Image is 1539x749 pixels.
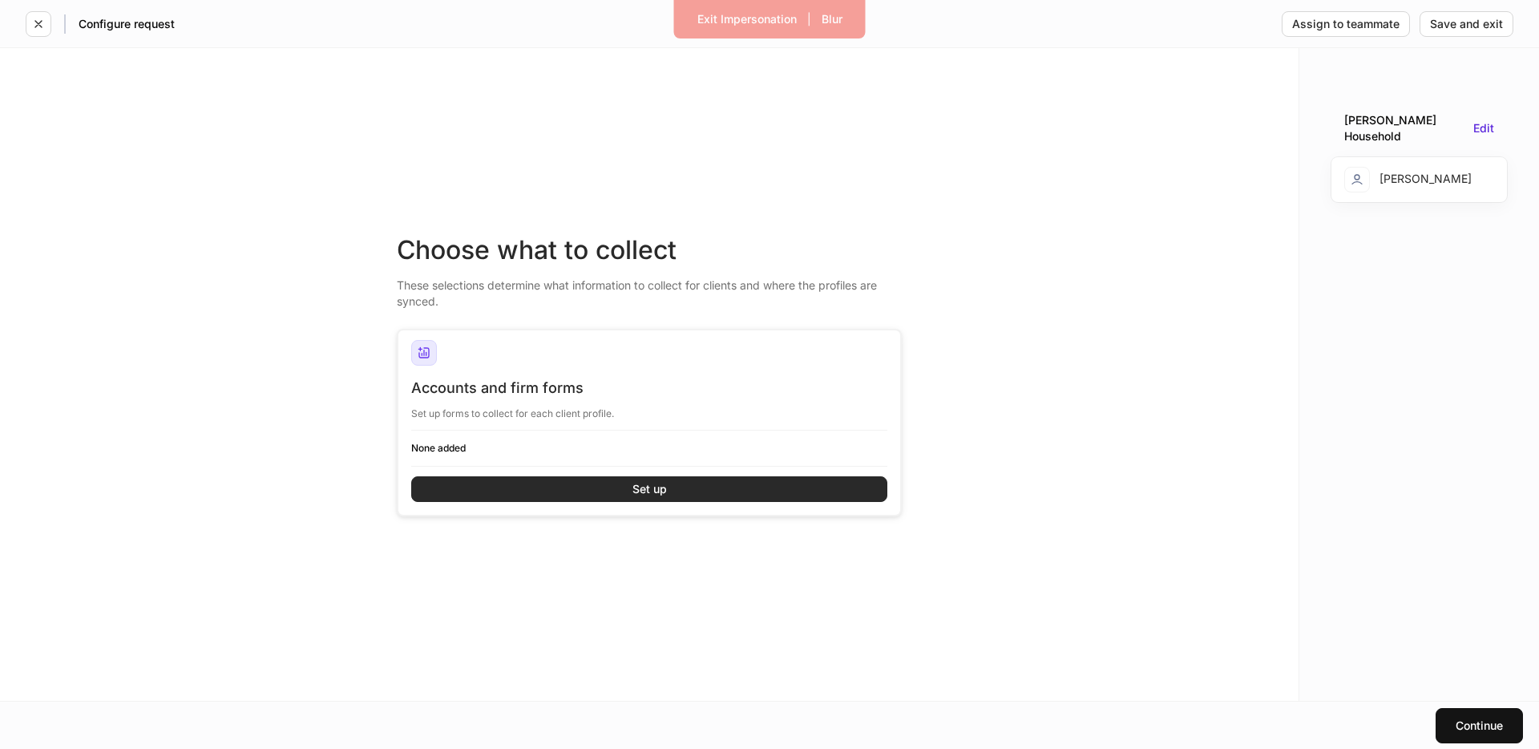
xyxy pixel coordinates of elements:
div: Set up [632,484,667,495]
div: Set up forms to collect for each client profile. [411,398,887,420]
div: Assign to teammate [1292,18,1400,30]
div: [PERSON_NAME] [1344,167,1472,192]
button: Edit [1473,123,1494,134]
button: Assign to teammate [1282,11,1410,37]
div: Choose what to collect [397,233,902,268]
div: These selections determine what information to collect for clients and where the profiles are syn... [397,268,902,310]
div: Save and exit [1430,18,1503,30]
div: Accounts and firm forms [411,379,887,398]
button: Continue [1436,708,1523,743]
button: Exit Impersonation [687,6,807,32]
h6: None added [411,440,887,455]
div: Blur [822,14,842,25]
button: Blur [811,6,853,32]
h5: Configure request [79,16,175,32]
div: [PERSON_NAME] Household [1344,112,1467,144]
button: Set up [411,476,887,502]
button: Save and exit [1420,11,1513,37]
div: Continue [1456,720,1503,731]
div: Exit Impersonation [697,14,797,25]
